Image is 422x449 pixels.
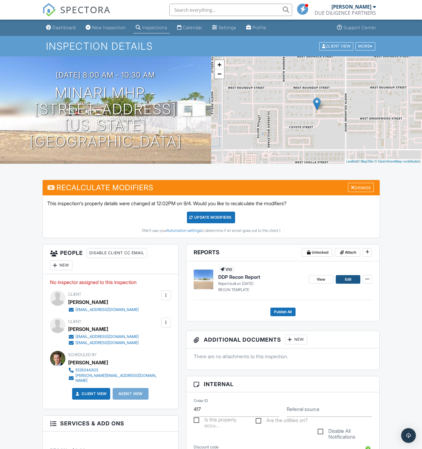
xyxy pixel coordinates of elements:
[167,228,201,233] a: Automation settings
[43,195,380,238] div: This inspection's property details were changed at 12:02PM on 9/4. Would you like to recalculate ...
[68,340,139,346] a: [EMAIL_ADDRESS][DOMAIN_NAME]
[348,183,374,192] div: Dismiss
[345,159,422,164] div: |
[355,42,375,50] div: More
[92,25,126,30] div: New Inspection
[68,358,108,367] div: [PERSON_NAME]
[43,416,178,432] h3: Services & Add ons
[68,307,139,313] a: [EMAIL_ADDRESS][DOMAIN_NAME]
[52,25,76,30] div: Dashboard
[210,22,239,33] a: Settings
[142,25,167,30] div: Inspections
[44,22,78,33] a: Dashboard
[56,71,155,79] h3: [DATE] 8:00 am - 10:30 am
[75,334,139,339] div: [EMAIL_ADDRESS][DOMAIN_NAME]
[42,8,110,21] a: SPECTORA
[87,248,147,258] div: Disable Client CC Email
[256,417,308,425] label: Are the utilities on?
[186,376,380,392] h3: Internal
[75,368,98,373] div: 5129244303
[74,391,107,397] a: Client View
[169,4,292,16] input: Search everything...
[68,334,139,340] a: [EMAIL_ADDRESS][DOMAIN_NAME]
[43,244,178,274] h3: People
[75,340,139,345] div: [EMAIL_ADDRESS][DOMAIN_NAME]
[47,228,375,233] div: (We'll use your to determine if an email goes out to the client.)
[75,307,139,312] div: [EMAIL_ADDRESS][DOMAIN_NAME]
[215,69,224,79] a: Zoom out
[68,352,97,357] span: Scheduled By
[175,22,205,33] a: Calendar
[319,42,353,50] div: Client View
[315,10,376,16] div: DUE DILIGENCE PARTNERS
[133,22,170,33] a: Inspections
[343,25,376,30] div: Support Center
[331,4,371,10] div: [PERSON_NAME]
[194,417,248,424] label: Is this property occupied?
[68,324,108,334] div: [PERSON_NAME]
[318,428,372,436] label: Disable All Notifications
[194,353,372,360] p: There are no attachments to this inspection.
[75,373,160,383] div: [PERSON_NAME][EMAIL_ADDRESS][DOMAIN_NAME]
[68,297,108,307] div: [PERSON_NAME]
[215,60,224,69] a: Zoom in
[335,22,379,33] a: Support Center
[219,25,236,30] div: Settings
[186,331,380,348] h3: Additional Documents
[68,367,160,373] a: 5129244303
[194,398,208,404] label: Order ID
[253,25,266,30] div: Profile
[244,22,269,33] a: Profile
[46,41,376,52] h1: Inspection Details
[183,25,202,30] div: Calendar
[68,373,160,383] a: [PERSON_NAME][EMAIL_ADDRESS][DOMAIN_NAME]
[10,85,201,150] h1: Minari MHP - [STREET_ADDRESS][US_STATE] [GEOGRAPHIC_DATA]
[43,180,380,195] h3: Recalculate Modifiers
[50,279,171,286] p: No inspector assigned to this inspection
[68,319,81,324] span: Client
[285,335,307,344] div: New
[83,22,128,33] a: New Inspection
[357,159,374,163] a: © MapTiler
[42,3,56,17] img: The Best Home Inspection Software - Spectora
[50,260,72,270] div: New
[346,159,356,163] a: Leaflet
[60,3,110,16] span: SPECTORA
[287,406,319,413] label: Referral source
[68,292,81,297] span: Client
[375,159,420,163] a: © OpenStreetMap contributors
[401,428,416,443] div: Open Intercom Messenger
[319,44,355,48] a: Client View
[187,212,235,223] div: UPDATE Modifiers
